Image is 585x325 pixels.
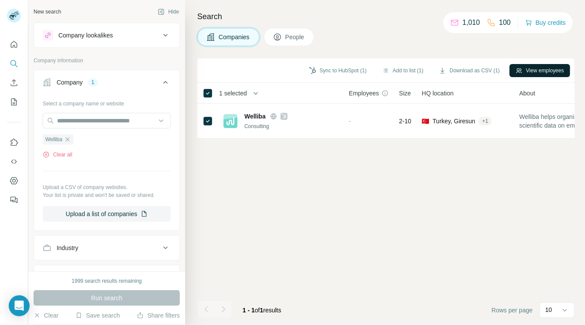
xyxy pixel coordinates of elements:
[57,78,83,87] div: Company
[58,31,113,40] div: Company lookalikes
[219,89,247,98] span: 1 selected
[34,267,179,288] button: HQ location
[499,17,511,28] p: 100
[399,117,411,125] span: 2-10
[243,307,281,314] span: results
[349,89,379,98] span: Employees
[285,33,305,41] span: People
[34,57,180,64] p: Company information
[43,191,171,199] p: Your list is private and won't be saved or shared.
[243,307,255,314] span: 1 - 1
[7,135,21,150] button: Use Surfe on LinkedIn
[72,277,142,285] div: 1999 search results remaining
[7,75,21,91] button: Enrich CSV
[545,305,552,314] p: 10
[34,311,58,320] button: Clear
[376,64,430,77] button: Add to list (1)
[519,89,535,98] span: About
[422,117,429,125] span: 🇹🇷
[75,311,120,320] button: Save search
[7,94,21,110] button: My lists
[7,154,21,169] button: Use Surfe API
[525,17,566,29] button: Buy credits
[152,5,185,18] button: Hide
[255,307,260,314] span: of
[244,122,338,130] div: Consulting
[7,192,21,208] button: Feedback
[34,237,179,258] button: Industry
[433,64,506,77] button: Download as CSV (1)
[399,89,411,98] span: Size
[492,306,533,315] span: Rows per page
[43,183,171,191] p: Upload a CSV of company websites.
[244,112,266,121] span: Welliba
[219,33,250,41] span: Companies
[45,135,62,143] span: Welliba
[422,89,453,98] span: HQ location
[510,64,570,77] button: View employees
[463,17,480,28] p: 1,010
[9,295,30,316] div: Open Intercom Messenger
[57,244,78,252] div: Industry
[433,117,475,125] span: Turkey, Giresun
[7,56,21,71] button: Search
[137,311,180,320] button: Share filters
[479,117,492,125] div: + 1
[7,173,21,189] button: Dashboard
[34,25,179,46] button: Company lookalikes
[43,206,171,222] button: Upload a list of companies
[43,96,171,108] div: Select a company name or website
[260,307,264,314] span: 1
[303,64,373,77] button: Sync to HubSpot (1)
[34,8,61,16] div: New search
[43,151,72,159] button: Clear all
[34,72,179,96] button: Company1
[88,78,98,86] div: 1
[349,118,351,125] span: -
[7,37,21,52] button: Quick start
[197,10,575,23] h4: Search
[223,114,237,128] img: Logo of Welliba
